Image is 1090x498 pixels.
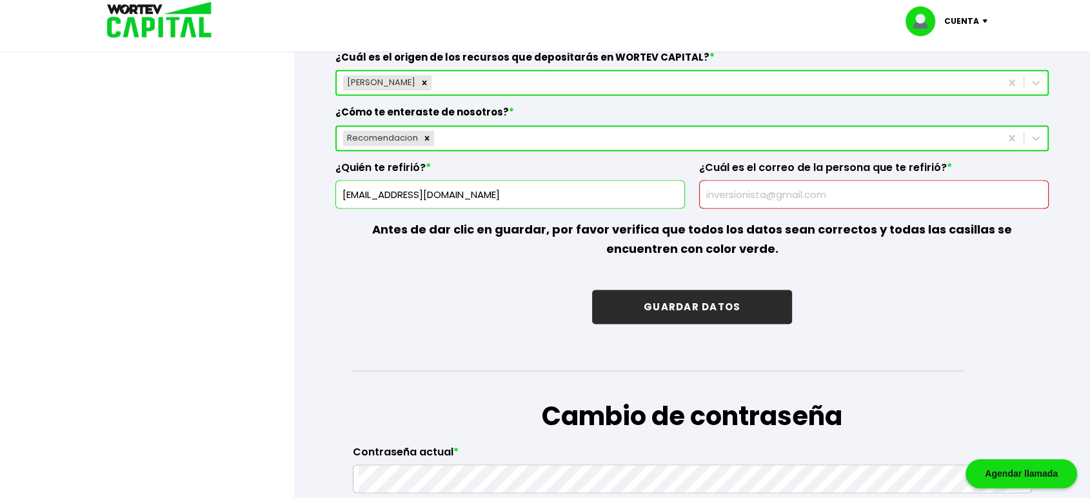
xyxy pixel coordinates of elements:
[906,6,944,36] img: profile-image
[699,161,1049,181] label: ¿Cuál es el correo de la persona que te refirió?
[705,181,1043,208] input: inversionista@gmail.com
[343,130,420,146] div: Recomendacion
[966,459,1077,488] div: Agendar llamada
[420,130,434,146] div: Remove Recomendacion
[335,161,685,181] label: ¿Quién te refirió?
[353,446,1032,465] label: Contraseña actual
[335,106,1049,125] label: ¿Cómo te enteraste de nosotros?
[335,51,1049,70] label: ¿Cuál es el origen de los recursos que depositarás en WORTEV CAPITAL?
[979,19,996,23] img: icon-down
[343,75,417,90] div: [PERSON_NAME]
[417,75,431,90] div: Remove Sueldo
[341,181,679,208] input: Nombre
[372,221,1012,257] b: Antes de dar clic en guardar, por favor verifica que todos los datos sean correctos y todas las c...
[353,397,1032,435] h1: Cambio de contraseña
[592,290,792,324] button: GUARDAR DATOS
[944,12,979,31] p: Cuenta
